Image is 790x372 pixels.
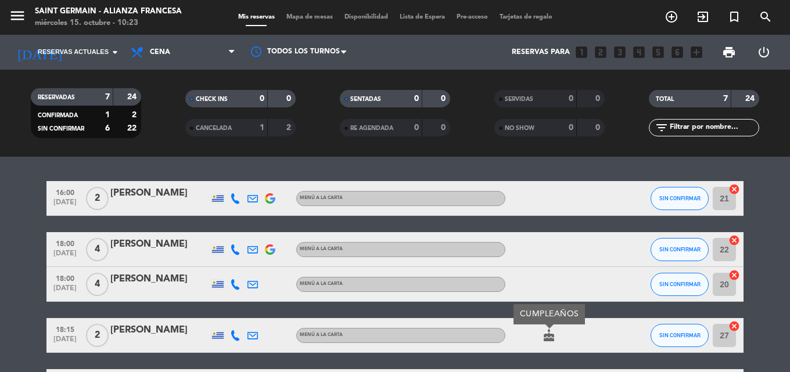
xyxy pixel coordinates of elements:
button: SIN CONFIRMAR [651,324,709,347]
button: menu [9,7,26,28]
i: search [759,10,773,24]
i: cancel [728,183,740,195]
span: SIN CONFIRMAR [659,281,701,287]
i: looks_3 [612,45,627,60]
i: cake [542,328,556,342]
strong: 0 [414,124,419,132]
span: Lista de Espera [394,14,451,20]
img: google-logo.png [265,193,275,204]
strong: 1 [105,111,110,119]
i: cancel [728,234,740,246]
i: looks_5 [651,45,666,60]
span: 18:00 [51,271,80,284]
strong: 0 [260,95,264,103]
span: SIN CONFIRMAR [38,126,84,132]
input: Filtrar por nombre... [669,121,759,134]
span: [DATE] [51,198,80,212]
span: CANCELADA [196,125,232,131]
strong: 0 [441,95,448,103]
span: [DATE] [51,335,80,349]
span: SENTADAS [350,96,381,102]
span: 18:15 [51,322,80,335]
strong: 7 [105,93,110,101]
img: google-logo.png [265,244,275,255]
strong: 0 [595,124,602,132]
i: looks_4 [631,45,647,60]
span: Mapa de mesas [281,14,339,20]
strong: 0 [569,95,573,103]
button: SIN CONFIRMAR [651,187,709,210]
span: CHECK INS [196,96,228,102]
i: menu [9,7,26,24]
i: exit_to_app [696,10,710,24]
span: MENÚ A LA CARTA [300,196,343,200]
i: arrow_drop_down [108,45,122,59]
span: Disponibilidad [339,14,394,20]
strong: 6 [105,124,110,132]
div: [PERSON_NAME] [110,323,209,338]
i: cancel [728,269,740,281]
span: 4 [86,238,109,261]
button: SIN CONFIRMAR [651,273,709,296]
strong: 22 [127,124,139,132]
span: Tarjetas de regalo [494,14,558,20]
strong: 2 [286,124,293,132]
i: cancel [728,320,740,332]
button: SIN CONFIRMAR [651,238,709,261]
span: Reservas para [512,48,570,56]
div: miércoles 15. octubre - 10:23 [35,17,182,29]
span: RE AGENDADA [350,125,393,131]
span: MENÚ A LA CARTA [300,333,343,337]
span: SIN CONFIRMAR [659,195,701,201]
i: looks_6 [670,45,685,60]
i: add_box [689,45,704,60]
span: TOTAL [656,96,674,102]
span: SERVIDAS [505,96,533,102]
strong: 24 [127,93,139,101]
span: NO SHOW [505,125,534,131]
span: [DATE] [51,284,80,298]
span: MENÚ A LA CARTA [300,281,343,286]
div: [PERSON_NAME] [110,186,209,201]
div: [PERSON_NAME] [110,272,209,287]
span: 16:00 [51,185,80,198]
i: looks_two [593,45,608,60]
span: CONFIRMADA [38,113,78,118]
span: MENÚ A LA CARTA [300,247,343,251]
strong: 0 [569,124,573,132]
i: [DATE] [9,39,70,65]
span: Pre-acceso [451,14,494,20]
span: SIN CONFIRMAR [659,332,701,338]
span: 4 [86,273,109,296]
span: RESERVADAS [38,95,75,100]
strong: 7 [723,95,728,103]
span: SIN CONFIRMAR [659,246,701,252]
strong: 0 [595,95,602,103]
span: [DATE] [51,250,80,263]
i: looks_one [574,45,589,60]
div: CUMPLEAÑOS [513,304,585,324]
span: Cena [150,48,170,56]
strong: 0 [441,124,448,132]
span: 18:00 [51,236,80,250]
i: turned_in_not [727,10,741,24]
div: LOG OUT [746,35,781,70]
strong: 2 [132,111,139,119]
span: 2 [86,187,109,210]
span: 2 [86,324,109,347]
strong: 1 [260,124,264,132]
strong: 0 [414,95,419,103]
i: power_settings_new [757,45,771,59]
div: Saint Germain - Alianza Francesa [35,6,182,17]
strong: 0 [286,95,293,103]
i: add_circle_outline [665,10,678,24]
div: [PERSON_NAME] [110,237,209,252]
strong: 24 [745,95,757,103]
span: Reservas actuales [38,47,109,57]
span: print [722,45,736,59]
i: filter_list [655,121,669,135]
span: Mis reservas [232,14,281,20]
